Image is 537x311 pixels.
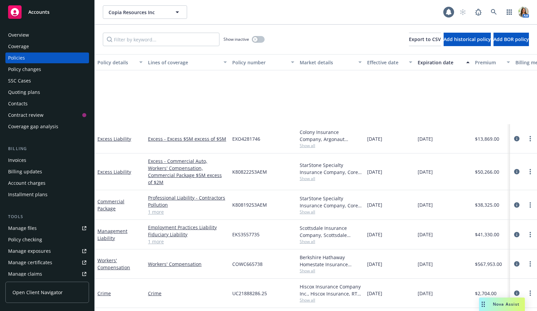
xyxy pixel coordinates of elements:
[300,268,362,274] span: Show all
[12,289,63,296] span: Open Client Navigator
[493,301,519,307] span: Nova Assist
[109,9,167,16] span: Copia Resources Inc
[8,87,40,98] div: Quoting plans
[297,54,364,70] button: Market details
[148,290,227,297] a: Crime
[97,198,124,212] a: Commercial Package
[5,75,89,86] a: SSC Cases
[8,110,43,120] div: Contract review
[148,135,227,142] a: Excess - Excess $5M excess of $5M
[8,269,42,279] div: Manage claims
[300,176,362,181] span: Show all
[5,41,89,52] a: Coverage
[513,201,521,209] a: circleInformation
[232,290,267,297] span: UC21888286.25
[367,201,382,208] span: [DATE]
[8,41,29,52] div: Coverage
[418,168,433,175] span: [DATE]
[472,54,513,70] button: Premium
[513,168,521,176] a: circleInformation
[526,201,534,209] a: more
[8,178,46,188] div: Account charges
[148,224,227,231] a: Employment Practices Liability
[97,257,130,271] a: Workers' Compensation
[300,143,362,148] span: Show all
[223,36,249,42] span: Show inactive
[5,3,89,22] a: Accounts
[232,261,263,268] span: COWC665738
[526,260,534,268] a: more
[513,231,521,239] a: circleInformation
[8,246,51,256] div: Manage exposures
[300,209,362,215] span: Show all
[300,59,354,66] div: Market details
[232,201,267,208] span: K80819253AEM
[5,121,89,132] a: Coverage gap analysis
[148,261,227,268] a: Workers' Compensation
[8,155,26,166] div: Invoices
[148,201,227,208] a: Pollution
[409,36,441,42] span: Export to CSV
[418,59,462,66] div: Expiration date
[418,231,433,238] span: [DATE]
[487,5,501,19] a: Search
[475,231,499,238] span: $41,330.00
[513,289,521,297] a: circleInformation
[103,5,187,19] button: Copia Resources Inc
[5,145,89,152] div: Billing
[364,54,415,70] button: Effective date
[479,298,487,311] div: Drag to move
[5,30,89,40] a: Overview
[300,195,362,209] div: StarStone Specialty Insurance Company, Core Specialty, CRC Group
[526,135,534,143] a: more
[97,59,135,66] div: Policy details
[5,234,89,245] a: Policy checking
[5,257,89,268] a: Manage certificates
[5,246,89,256] span: Manage exposures
[8,166,42,177] div: Billing updates
[5,155,89,166] a: Invoices
[8,234,42,245] div: Policy checking
[300,224,362,239] div: Scottsdale Insurance Company, Scottsdale Insurance Company (Nationwide), E-Risk Services, RT Spec...
[300,129,362,143] div: Colony Insurance Company, Argonaut Insurance Company (Argo), CRC Group
[148,231,227,238] a: Fiduciary Liability
[367,231,382,238] span: [DATE]
[5,269,89,279] a: Manage claims
[148,208,227,215] a: 1 more
[475,201,499,208] span: $38,325.00
[503,5,516,19] a: Switch app
[418,135,433,142] span: [DATE]
[526,231,534,239] a: more
[513,260,521,268] a: circleInformation
[148,238,227,245] a: 1 more
[8,98,28,109] div: Contacts
[230,54,297,70] button: Policy number
[367,135,382,142] span: [DATE]
[494,36,529,42] span: Add BOR policy
[5,223,89,234] a: Manage files
[300,297,362,303] span: Show all
[5,178,89,188] a: Account charges
[8,30,29,40] div: Overview
[95,54,145,70] button: Policy details
[418,201,433,208] span: [DATE]
[475,135,499,142] span: $13,869.00
[5,53,89,63] a: Policies
[5,189,89,200] a: Installment plans
[444,33,491,46] button: Add historical policy
[300,283,362,297] div: Hiscox Insurance Company Inc., Hiscox Insurance, RT Specialty Insurance Services, LLC (RSG Specia...
[145,54,230,70] button: Lines of coverage
[456,5,470,19] a: Start snowing
[103,33,219,46] input: Filter by keyword...
[5,213,89,220] div: Tools
[300,239,362,244] span: Show all
[5,98,89,109] a: Contacts
[513,135,521,143] a: circleInformation
[148,158,227,186] a: Excess - Commercial Auto, Workers' Compensation, Commercial Package $5M excess of $2M
[232,59,287,66] div: Policy number
[97,290,111,297] a: Crime
[8,64,41,75] div: Policy changes
[97,136,131,142] a: Excess Liability
[526,168,534,176] a: more
[300,254,362,268] div: Berkshire Hathaway Homestate Insurance Company, Berkshire Hathaway Homestate Companies (BHHC)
